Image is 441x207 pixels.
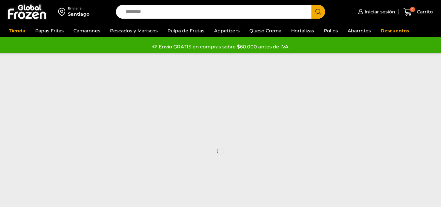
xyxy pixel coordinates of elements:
[32,25,67,37] a: Papas Fritas
[68,6,89,11] div: Enviar a
[415,9,433,15] span: Carrito
[356,5,395,18] a: Iniciar sesión
[70,25,103,37] a: Camarones
[58,6,68,17] img: address-field-icon.svg
[363,9,395,15] span: Iniciar sesión
[377,25,412,37] a: Descuentos
[164,25,208,37] a: Pulpa de Frutas
[410,7,415,12] span: 0
[107,25,161,37] a: Pescados y Mariscos
[211,25,243,37] a: Appetizers
[344,25,374,37] a: Abarrotes
[68,11,89,17] div: Santiago
[288,25,317,37] a: Hortalizas
[6,25,29,37] a: Tienda
[246,25,285,37] a: Queso Crema
[321,25,341,37] a: Pollos
[402,4,434,20] a: 0 Carrito
[311,5,325,19] button: Search button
